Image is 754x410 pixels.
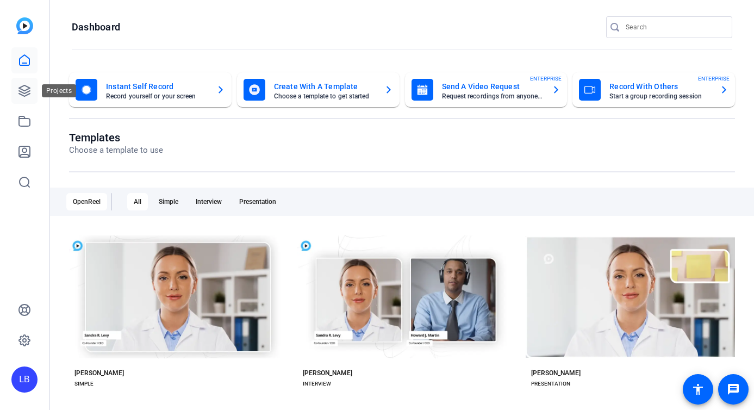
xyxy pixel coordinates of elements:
[11,366,38,393] div: LB
[609,80,711,93] mat-card-title: Record With Others
[72,21,120,34] h1: Dashboard
[531,369,581,377] div: [PERSON_NAME]
[69,72,232,107] button: Instant Self RecordRecord yourself or your screen
[405,72,568,107] button: Send A Video RequestRequest recordings from anyone, anywhereENTERPRISE
[69,131,163,144] h1: Templates
[16,17,33,34] img: blue-gradient.svg
[106,93,208,100] mat-card-subtitle: Record yourself or your screen
[442,93,544,100] mat-card-subtitle: Request recordings from anyone, anywhere
[106,80,208,93] mat-card-title: Instant Self Record
[152,193,185,210] div: Simple
[530,74,562,83] span: ENTERPRISE
[42,84,76,97] div: Projects
[691,383,705,396] mat-icon: accessibility
[727,383,740,396] mat-icon: message
[233,193,283,210] div: Presentation
[74,380,94,388] div: SIMPLE
[572,72,735,107] button: Record With OthersStart a group recording sessionENTERPRISE
[626,21,724,34] input: Search
[274,80,376,93] mat-card-title: Create With A Template
[531,380,570,388] div: PRESENTATION
[698,74,730,83] span: ENTERPRISE
[66,193,107,210] div: OpenReel
[127,193,148,210] div: All
[609,93,711,100] mat-card-subtitle: Start a group recording session
[442,80,544,93] mat-card-title: Send A Video Request
[69,144,163,157] p: Choose a template to use
[237,72,400,107] button: Create With A TemplateChoose a template to get started
[189,193,228,210] div: Interview
[303,369,352,377] div: [PERSON_NAME]
[274,93,376,100] mat-card-subtitle: Choose a template to get started
[303,380,331,388] div: INTERVIEW
[74,369,124,377] div: [PERSON_NAME]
